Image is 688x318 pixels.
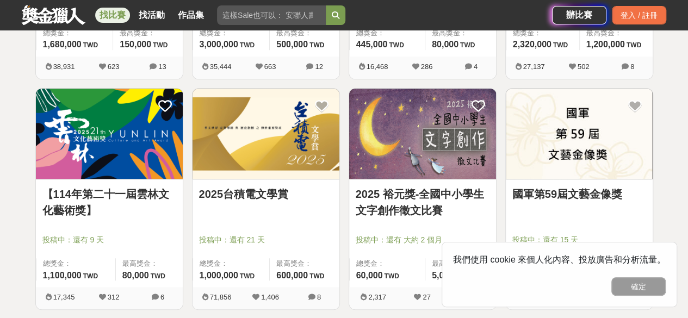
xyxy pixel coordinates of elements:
a: 【114年第二十一屆雲林文化藝術獎】 [42,186,176,219]
span: 總獎金： [513,28,573,39]
span: 最高獎金： [432,258,489,269]
span: 445,000 [356,40,388,49]
span: 312 [108,293,120,301]
span: 投稿中：還有 15 天 [512,234,646,246]
span: 1,000,000 [200,271,238,280]
span: TWD [240,41,255,49]
span: 最高獎金： [586,28,646,39]
span: 13 [158,63,166,71]
span: 80,000 [122,271,149,280]
span: 8 [317,293,321,301]
span: TWD [627,41,641,49]
span: 60,000 [356,271,383,280]
span: 663 [264,63,276,71]
span: 27,137 [523,63,545,71]
span: 總獎金： [356,258,418,269]
span: TWD [389,41,404,49]
span: 71,856 [210,293,232,301]
span: 80,000 [432,40,458,49]
span: 總獎金： [43,258,109,269]
span: 投稿中：還有 21 天 [199,234,333,246]
span: 最高獎金： [120,28,176,39]
span: 502 [578,63,590,71]
span: 總獎金： [356,28,418,39]
span: 1,680,000 [43,40,82,49]
span: 150,000 [120,40,151,49]
span: TWD [240,272,255,280]
span: 總獎金： [200,28,263,39]
img: Cover Image [506,89,653,179]
a: 作品集 [173,8,208,23]
span: 4 [474,63,478,71]
span: TWD [153,41,168,49]
img: Cover Image [349,89,496,179]
span: 600,000 [276,271,308,280]
span: 38,931 [53,63,75,71]
span: 1,406 [261,293,279,301]
span: 500,000 [276,40,308,49]
span: TWD [553,41,568,49]
span: 17,345 [53,293,75,301]
span: 35,444 [210,63,232,71]
span: 最高獎金： [432,28,489,39]
span: TWD [151,272,165,280]
a: 2025 裕元獎-全國中小學生文字創作徵文比賽 [356,186,489,219]
span: 總獎金： [200,258,263,269]
span: TWD [83,41,98,49]
span: 最高獎金： [122,258,176,269]
span: 12 [315,63,323,71]
span: 286 [421,63,433,71]
span: 2,317 [368,293,386,301]
span: 5,000 [432,271,454,280]
span: 16,468 [367,63,388,71]
span: TWD [83,272,98,280]
span: 1,100,000 [43,271,82,280]
a: 辦比賽 [552,6,606,24]
a: 找比賽 [95,8,130,23]
span: 1,200,000 [586,40,625,49]
a: 2025台積電文學賞 [199,186,333,202]
span: TWD [460,41,475,49]
span: TWD [309,41,324,49]
span: 投稿中：還有 9 天 [42,234,176,246]
span: 623 [108,63,120,71]
a: 找活動 [134,8,169,23]
div: 登入 / 註冊 [612,6,666,24]
span: TWD [384,272,399,280]
input: 這樣Sale也可以： 安聯人壽創意銷售法募集 [217,5,326,25]
span: TWD [309,272,324,280]
span: 3,000,000 [200,40,238,49]
span: 總獎金： [43,28,107,39]
span: 我們使用 cookie 來個人化內容、投放廣告和分析流量。 [453,255,666,264]
span: 2,320,000 [513,40,551,49]
span: 27 [423,293,430,301]
span: 最高獎金： [276,28,332,39]
img: Cover Image [36,89,183,179]
span: 投稿中：還有 大約 2 個月 [356,234,489,246]
button: 確定 [611,277,666,296]
span: 8 [630,63,634,71]
img: Cover Image [193,89,339,179]
span: 6 [160,293,164,301]
a: 國軍第59屆文藝金像獎 [512,186,646,202]
span: 最高獎金： [276,258,332,269]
